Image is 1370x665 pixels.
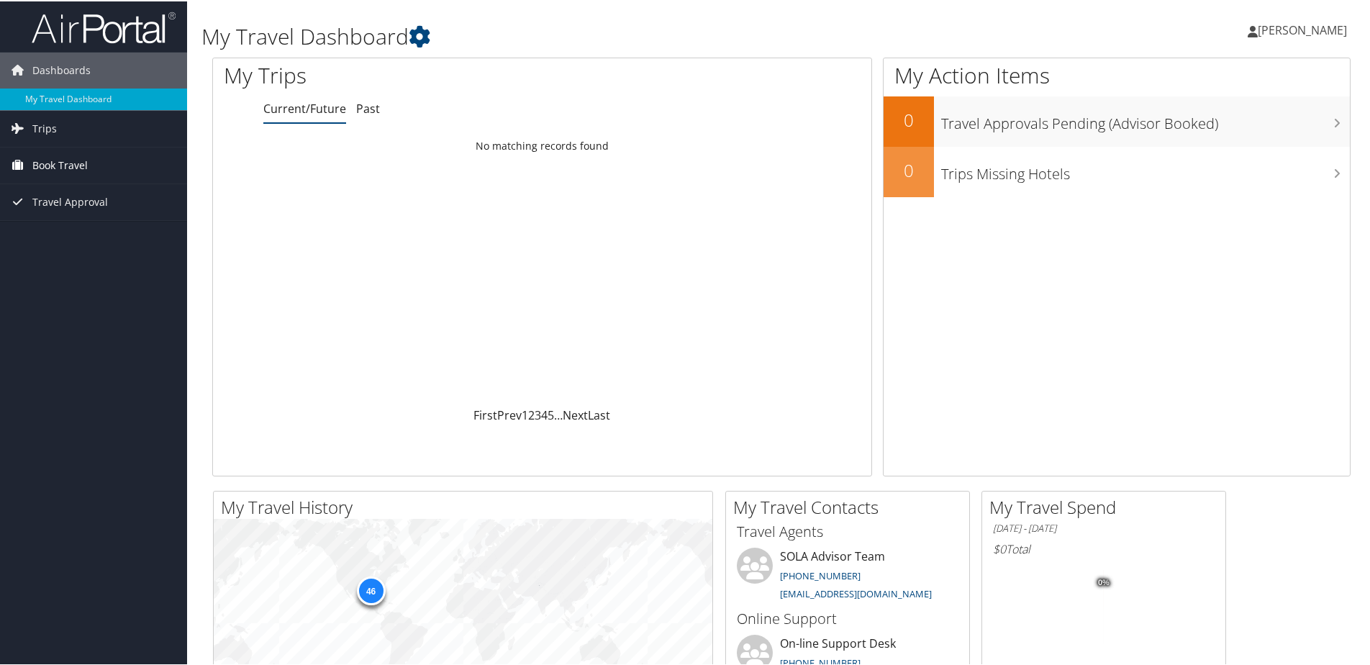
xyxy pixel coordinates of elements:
a: Prev [497,406,522,422]
a: First [473,406,497,422]
h2: 0 [884,107,934,131]
a: Current/Future [263,99,346,115]
h6: Total [993,540,1215,556]
span: … [554,406,563,422]
a: 0Trips Missing Hotels [884,145,1350,196]
h2: My Travel History [221,494,712,518]
span: $0 [993,540,1006,556]
div: 46 [356,575,385,604]
a: 3 [535,406,541,422]
td: No matching records found [213,132,871,158]
a: [PERSON_NAME] [1248,7,1361,50]
span: Dashboards [32,51,91,87]
h2: 0 [884,157,934,181]
a: Last [588,406,610,422]
h1: My Action Items [884,59,1350,89]
tspan: 0% [1098,577,1110,586]
a: 5 [548,406,554,422]
a: [PHONE_NUMBER] [780,568,861,581]
a: Past [356,99,380,115]
a: 2 [528,406,535,422]
a: 4 [541,406,548,422]
h1: My Trips [224,59,586,89]
h1: My Travel Dashboard [201,20,975,50]
h3: Travel Agents [737,520,958,540]
h3: Online Support [737,607,958,628]
img: airportal-logo.png [32,9,176,43]
h3: Travel Approvals Pending (Advisor Booked) [941,105,1350,132]
a: 0Travel Approvals Pending (Advisor Booked) [884,95,1350,145]
a: [EMAIL_ADDRESS][DOMAIN_NAME] [780,586,932,599]
h3: Trips Missing Hotels [941,155,1350,183]
a: Next [563,406,588,422]
li: SOLA Advisor Team [730,546,966,605]
h2: My Travel Contacts [733,494,969,518]
h6: [DATE] - [DATE] [993,520,1215,534]
span: Trips [32,109,57,145]
a: 1 [522,406,528,422]
h2: My Travel Spend [989,494,1225,518]
span: Travel Approval [32,183,108,219]
span: Book Travel [32,146,88,182]
span: [PERSON_NAME] [1258,21,1347,37]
